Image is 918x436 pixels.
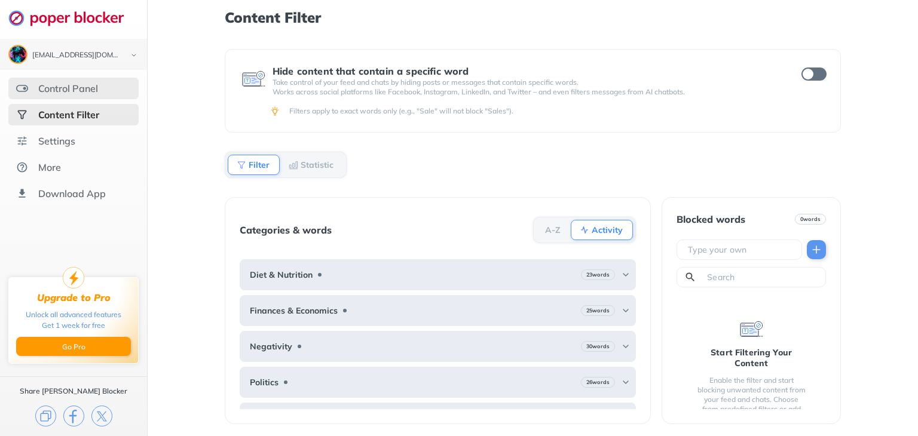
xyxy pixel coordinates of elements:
img: x.svg [91,406,112,426]
b: Filter [249,161,270,168]
img: logo-webpage.svg [8,10,137,26]
div: Enable the filter and start blocking unwanted content from your feed and chats. Choose from prede... [696,376,807,423]
h1: Content Filter [225,10,841,25]
div: Categories & words [240,225,332,235]
img: about.svg [16,161,28,173]
b: A-Z [545,226,561,234]
div: Get 1 week for free [42,320,105,331]
div: Control Panel [38,82,98,94]
div: Unlock all advanced features [26,309,121,320]
img: Statistic [289,160,298,170]
div: Content Filter [38,109,99,121]
div: Filters apply to exact words only (e.g., "Sale" will not block "Sales"). [289,106,824,116]
b: 30 words [586,342,610,351]
b: 25 words [586,306,610,315]
b: Activity [592,226,623,234]
div: Settings [38,135,75,147]
img: chevron-bottom-black.svg [127,49,141,62]
div: Hide content that contain a specific word [273,66,780,76]
b: 0 words [800,215,821,223]
img: Activity [580,225,589,235]
div: Upgrade to Pro [37,292,111,303]
img: ACg8ocJl1RiFTHjweyTzF9c1_aJnZvO6wymHoKwdPcPQ5S-19SKSHlg=s96-c [10,46,26,63]
img: download-app.svg [16,188,28,199]
b: 26 words [586,378,610,386]
div: xenthaenby@gmail.com [32,51,121,60]
img: settings.svg [16,135,28,147]
b: Statistic [301,161,333,168]
div: Download App [38,188,106,199]
input: Search [706,271,821,283]
img: features.svg [16,82,28,94]
img: social-selected.svg [16,109,28,121]
div: More [38,161,61,173]
button: Go Pro [16,337,131,356]
b: 23 words [586,271,610,279]
input: Type your own [687,244,797,256]
b: Finances & Economics [250,306,338,315]
b: Diet & Nutrition [250,270,313,280]
p: Take control of your feed and chats by hiding posts or messages that contain specific words. [273,78,780,87]
div: Share [PERSON_NAME] Blocker [20,386,127,396]
div: Blocked words [677,214,745,225]
img: Filter [237,160,246,170]
b: Politics [250,377,279,387]
img: copy.svg [35,406,56,426]
b: Negativity [250,342,292,351]
img: upgrade-to-pro.svg [63,267,84,288]
p: Works across social platforms like Facebook, Instagram, LinkedIn, and Twitter – and even filters ... [273,87,780,97]
div: Start Filtering Your Content [696,347,807,369]
img: facebook.svg [63,406,84,426]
